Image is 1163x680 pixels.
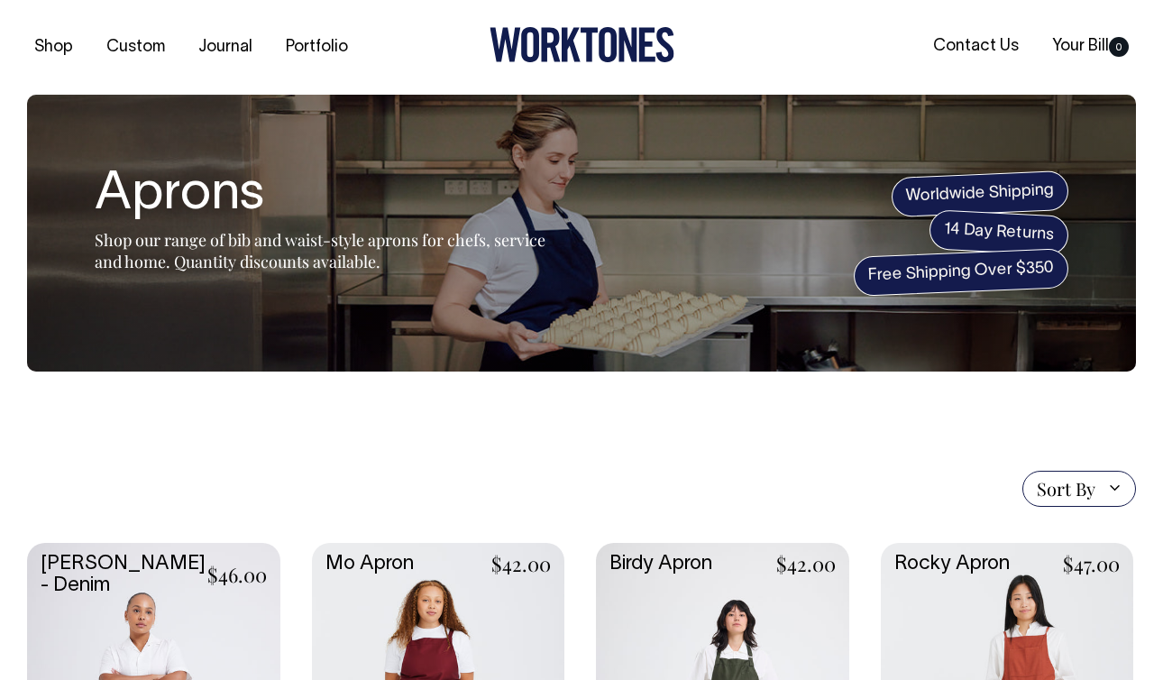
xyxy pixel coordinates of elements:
[1109,37,1129,57] span: 0
[853,248,1069,297] span: Free Shipping Over $350
[99,32,172,62] a: Custom
[1037,478,1095,500] span: Sort By
[891,170,1069,216] span: Worldwide Shipping
[95,229,545,272] span: Shop our range of bib and waist-style aprons for chefs, service and home. Quantity discounts avai...
[929,209,1069,256] span: 14 Day Returns
[27,32,80,62] a: Shop
[95,167,545,225] h1: Aprons
[279,32,355,62] a: Portfolio
[191,32,260,62] a: Journal
[1045,32,1136,61] a: Your Bill0
[926,32,1026,61] a: Contact Us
